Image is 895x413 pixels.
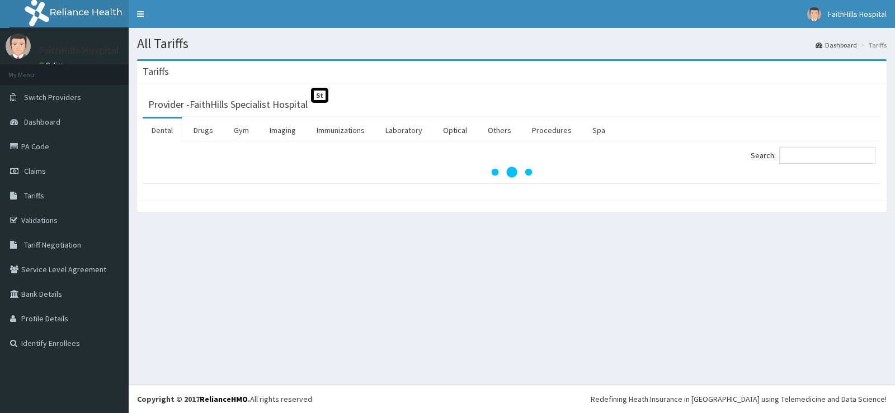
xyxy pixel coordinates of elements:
[137,394,250,404] strong: Copyright © 2017 .
[816,40,857,50] a: Dashboard
[828,9,887,19] span: FaithHills Hospital
[858,40,887,50] li: Tariffs
[479,118,520,142] a: Others
[489,150,534,194] svg: audio-loading
[591,393,887,405] div: Redefining Heath Insurance in [GEOGRAPHIC_DATA] using Telemedicine and Data Science!
[143,118,182,142] a: Dental
[129,384,895,413] footer: All rights reserved.
[24,166,46,176] span: Claims
[39,61,66,69] a: Online
[24,191,44,201] span: Tariffs
[376,118,431,142] a: Laboratory
[807,7,821,21] img: User Image
[311,88,328,103] span: St
[6,34,31,59] img: User Image
[261,118,305,142] a: Imaging
[751,147,875,164] label: Search:
[24,117,60,127] span: Dashboard
[523,118,581,142] a: Procedures
[143,67,169,77] h3: Tariffs
[148,99,308,110] h3: Provider - FaithHills Specialist Hospital
[137,36,887,51] h1: All Tariffs
[24,240,81,250] span: Tariff Negotiation
[39,45,119,55] p: FaithHills Hospital
[24,92,81,102] span: Switch Providers
[308,118,374,142] a: Immunizations
[200,394,248,404] a: RelianceHMO
[185,118,222,142] a: Drugs
[225,118,258,142] a: Gym
[779,147,875,164] input: Search:
[583,118,614,142] a: Spa
[434,118,476,142] a: Optical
